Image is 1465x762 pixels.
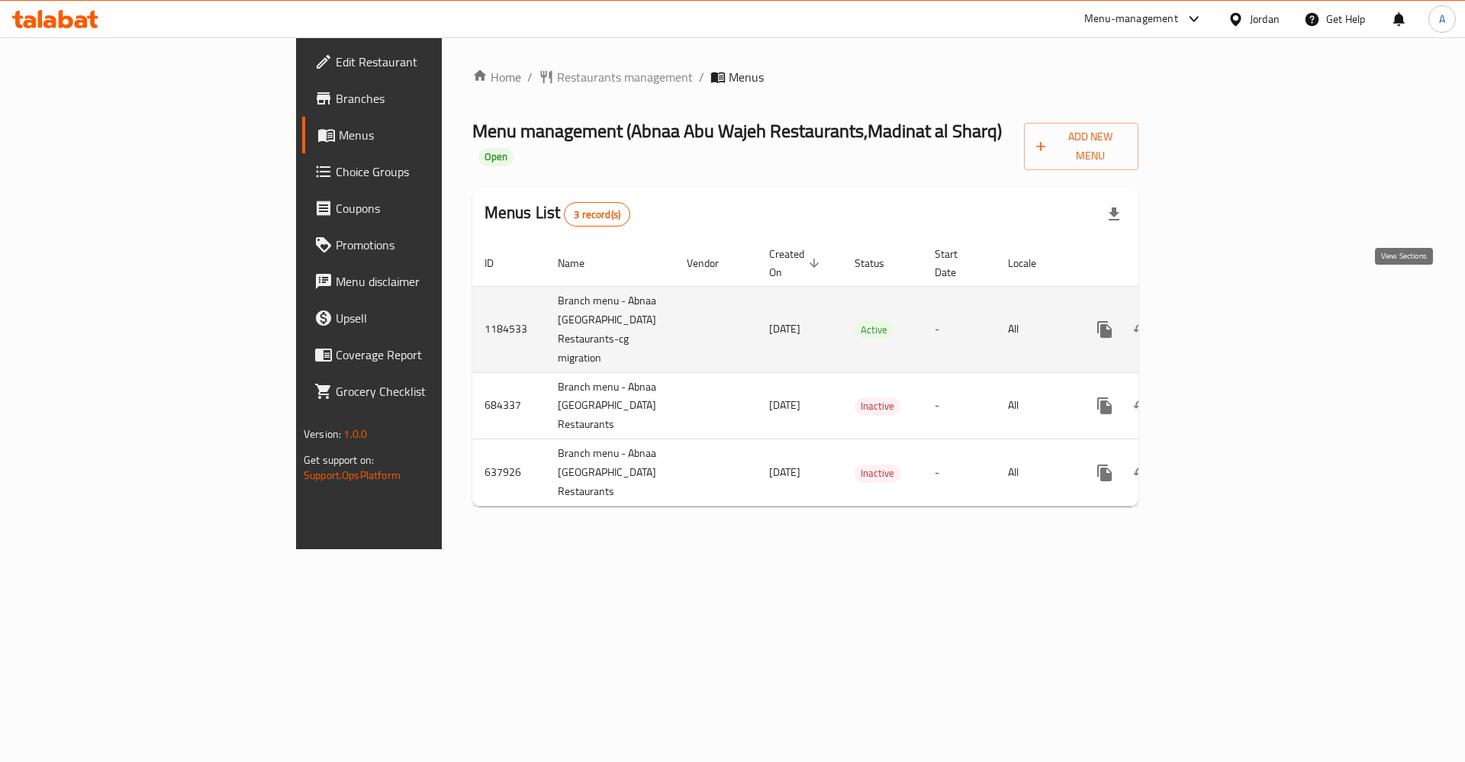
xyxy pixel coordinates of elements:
button: Change Status [1123,311,1160,348]
li: / [699,68,704,86]
td: Branch menu - Abnaa [GEOGRAPHIC_DATA] Restaurants-cg migration [546,286,675,372]
a: Promotions [302,227,541,263]
td: Branch menu - Abnaa [GEOGRAPHIC_DATA] Restaurants [546,372,675,439]
span: Status [855,254,904,272]
span: Add New Menu [1036,127,1126,166]
div: Active [855,320,893,339]
div: Jordan [1250,11,1280,27]
button: Change Status [1123,387,1160,424]
a: Restaurants management [539,68,693,86]
button: Change Status [1123,455,1160,491]
a: Support.OpsPlatform [304,465,401,485]
span: Promotions [336,236,529,254]
div: Total records count [564,202,630,227]
span: Choice Groups [336,162,529,181]
span: Inactive [855,397,900,415]
table: enhanced table [472,240,1245,507]
span: Active [855,321,893,339]
div: Inactive [855,465,900,483]
nav: breadcrumb [472,68,1138,86]
span: A [1439,11,1445,27]
td: All [996,372,1074,439]
span: Edit Restaurant [336,53,529,71]
td: - [922,372,996,439]
button: more [1087,455,1123,491]
a: Branches [302,80,541,117]
span: Branches [336,89,529,108]
span: ID [485,254,514,272]
a: Coupons [302,190,541,227]
span: [DATE] [769,462,800,482]
span: Version: [304,424,341,444]
div: Menu-management [1084,10,1178,28]
span: Coupons [336,199,529,217]
span: Name [558,254,604,272]
span: Grocery Checklist [336,382,529,400]
span: [DATE] [769,395,800,415]
span: Inactive [855,465,900,482]
span: Upsell [336,309,529,327]
a: Edit Restaurant [302,43,541,80]
span: Locale [1008,254,1056,272]
a: Menus [302,117,541,153]
span: Start Date [935,245,977,281]
a: Coverage Report [302,336,541,373]
a: Menu disclaimer [302,263,541,300]
td: All [996,439,1074,506]
td: - [922,439,996,506]
span: Menu management ( Abnaa Abu Wajeh Restaurants,Madinat al Sharq ) [472,114,1002,148]
span: Menus [339,126,529,144]
td: All [996,286,1074,372]
span: Menus [729,68,764,86]
span: Coverage Report [336,346,529,364]
a: Choice Groups [302,153,541,190]
a: Grocery Checklist [302,373,541,410]
button: more [1087,387,1123,424]
span: Vendor [687,254,739,272]
th: Actions [1074,240,1245,287]
span: Restaurants management [557,68,693,86]
a: Upsell [302,300,541,336]
span: Created On [769,245,824,281]
div: Export file [1096,196,1132,233]
span: Get support on: [304,450,374,470]
button: more [1087,311,1123,348]
div: Inactive [855,397,900,416]
button: Add New Menu [1024,123,1138,170]
span: [DATE] [769,319,800,339]
h2: Menus List [485,201,630,227]
span: Menu disclaimer [336,272,529,291]
span: 1.0.0 [343,424,367,444]
td: Branch menu - Abnaa [GEOGRAPHIC_DATA] Restaurants [546,439,675,506]
td: - [922,286,996,372]
span: 3 record(s) [565,207,629,222]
